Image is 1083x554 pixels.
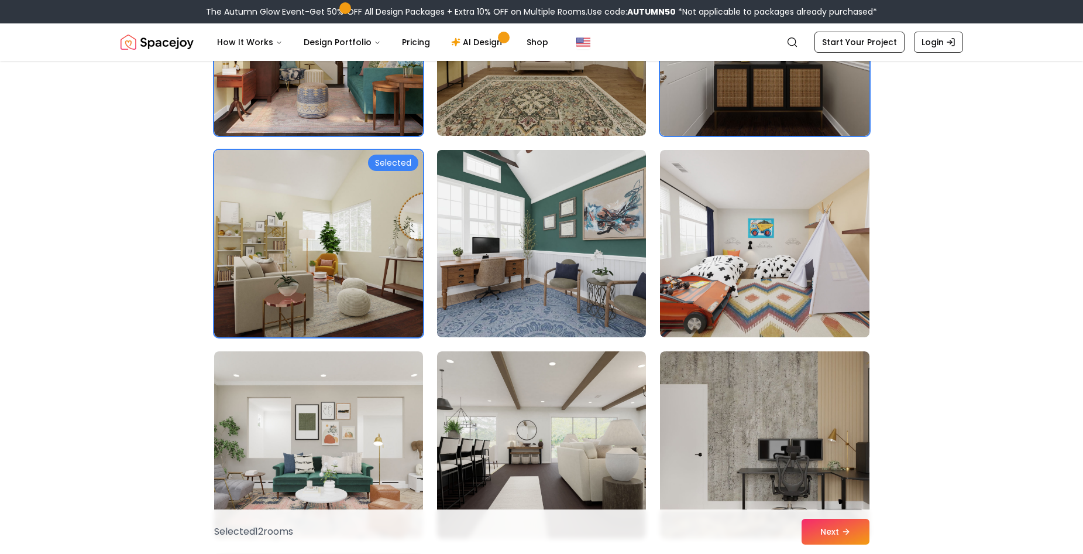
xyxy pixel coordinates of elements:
[802,519,869,545] button: Next
[121,30,194,54] img: Spacejoy Logo
[517,30,558,54] a: Shop
[627,6,676,18] b: AUTUMN50
[676,6,877,18] span: *Not applicable to packages already purchased*
[914,32,963,53] a: Login
[587,6,676,18] span: Use code:
[814,32,905,53] a: Start Your Project
[576,35,590,49] img: United States
[368,155,418,171] div: Selected
[208,30,558,54] nav: Main
[208,30,292,54] button: How It Works
[214,525,293,539] p: Selected 12 room s
[214,150,423,337] img: Room room-34
[660,351,869,539] img: Room room-39
[437,351,646,539] img: Room room-38
[214,351,423,539] img: Room room-37
[393,30,439,54] a: Pricing
[121,23,963,61] nav: Global
[121,30,194,54] a: Spacejoy
[432,145,651,342] img: Room room-35
[206,6,877,18] div: The Autumn Glow Event-Get 50% OFF All Design Packages + Extra 10% OFF on Multiple Rooms.
[294,30,390,54] button: Design Portfolio
[442,30,515,54] a: AI Design
[660,150,869,337] img: Room room-36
